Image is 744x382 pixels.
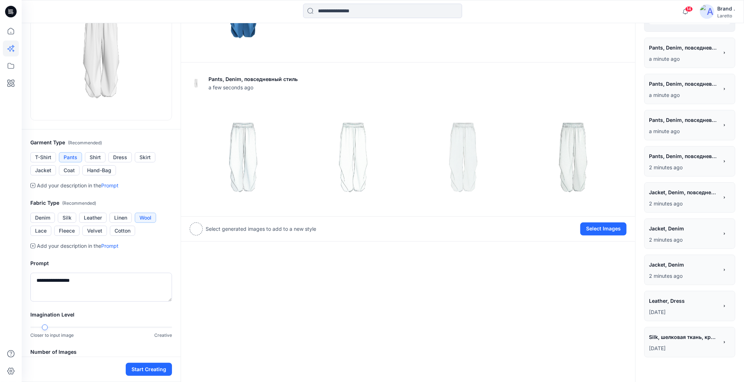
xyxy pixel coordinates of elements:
[717,13,735,18] div: Laretto
[54,226,79,236] button: Fleece
[30,213,55,223] button: Denim
[649,78,718,89] span: Pants, Denim, повседневный стиль
[82,165,116,175] button: Hand-Bag
[30,165,56,175] button: Jacket
[208,75,298,84] p: Pants, Denim, повседневный стиль
[30,138,172,147] h2: Garment Type
[190,101,296,207] img: 0.png
[30,152,56,162] button: T-Shirt
[649,115,718,125] span: Pants, Denim, повседневный стиль
[649,187,718,198] span: Jacket, Denim, повседневный стиль
[649,344,718,353] p: September 15, 2025
[59,165,79,175] button: Coat
[37,181,119,190] p: Add your description in the
[649,127,718,136] p: September 18, 2025
[685,6,693,12] span: 14
[208,84,298,91] span: a few seconds ago
[649,163,718,172] p: September 18, 2025
[649,42,718,53] span: Pants, Denim, повседневный стиль
[135,213,156,223] button: Wool
[520,101,626,207] img: 3.png
[649,91,718,99] p: September 18, 2025
[700,4,714,19] img: avatar
[649,199,718,208] p: September 18, 2025
[649,223,718,234] span: Jacket, Denim
[649,259,718,270] span: Jacket, Denim
[62,200,96,206] span: ( Recommended )
[82,226,107,236] button: Velvet
[101,182,119,188] a: Prompt
[59,152,82,162] button: Pants
[79,213,107,223] button: Leather
[37,242,119,250] p: Add your description in the
[30,310,172,319] h2: Imagination Level
[206,225,316,233] p: Select generated images to add to a new style
[649,235,718,244] p: September 18, 2025
[410,101,516,207] img: 2.png
[85,152,106,162] button: Shirt
[649,55,718,63] p: September 18, 2025
[58,213,76,223] button: Silk
[649,332,718,342] span: Silk, шелковая ткань, кружево, логотип laretto
[649,272,718,280] p: September 18, 2025
[30,348,172,356] h2: Number of Images
[717,4,735,13] div: Brand .
[30,199,172,208] h2: Fabric Type
[108,152,132,162] button: Dress
[126,363,172,376] button: Start Creating
[300,101,406,207] img: 1.png
[649,308,718,317] p: September 16, 2025
[154,332,172,339] p: Creative
[110,226,135,236] button: Cotton
[30,226,51,236] button: Lace
[30,332,74,339] p: Closer to input image
[649,296,718,306] span: Leather, Dress
[135,152,155,162] button: Skirt
[101,243,119,249] a: Prompt
[190,76,203,89] img: eyJhbGciOiJIUzI1NiIsImtpZCI6IjAiLCJ0eXAiOiJKV1QifQ.eyJkYXRhIjp7InR5cGUiOiJzdG9yYWdlIiwicGF0aCI6Im...
[30,259,172,268] h2: Prompt
[109,213,132,223] button: Linen
[68,140,102,145] span: ( Recommended )
[580,222,627,235] button: Select Images
[649,151,718,161] span: Pants, Denim, повседневный стиль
